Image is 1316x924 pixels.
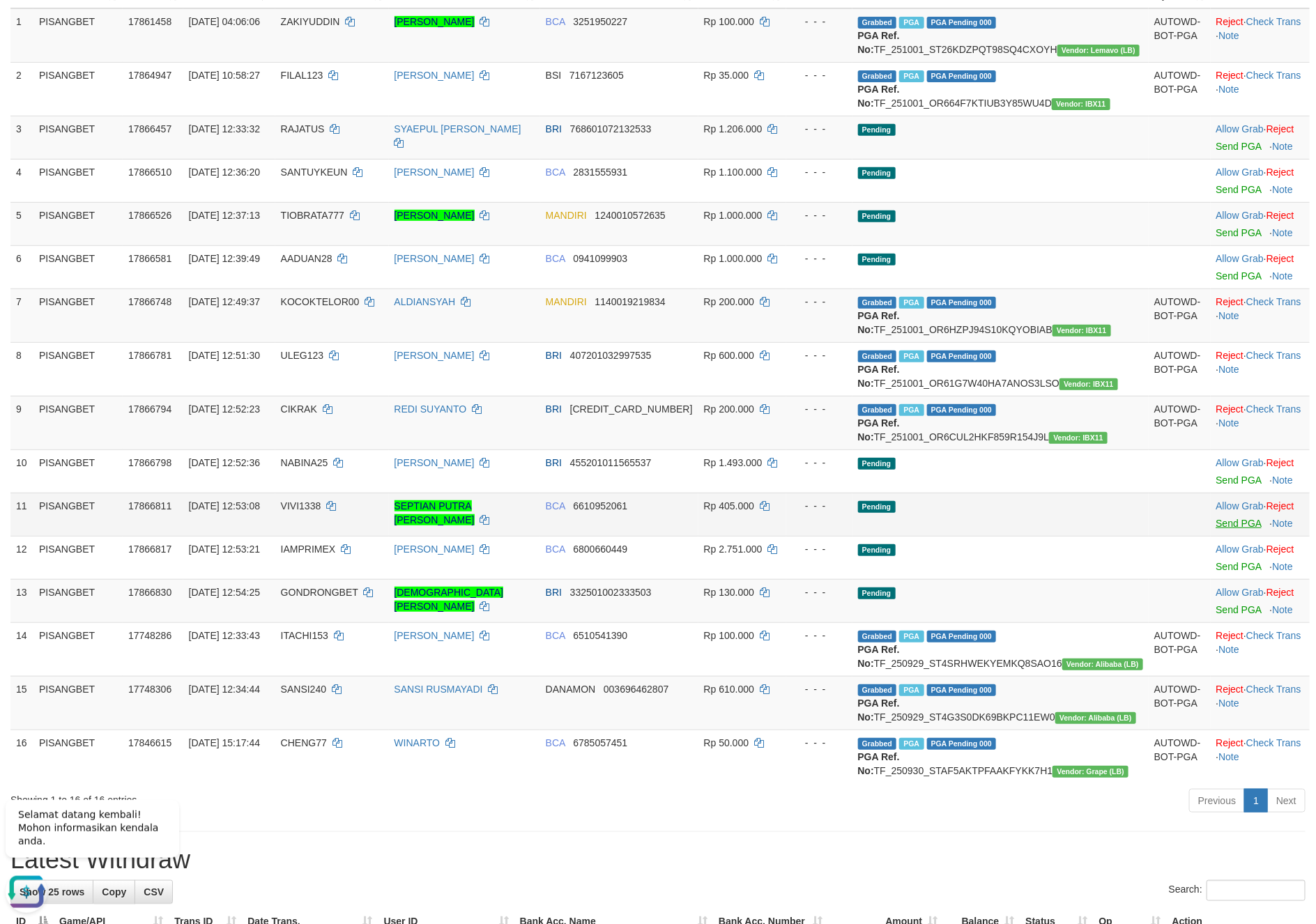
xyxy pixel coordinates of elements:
a: Note [1272,561,1293,572]
span: Marked by avkyakub [899,70,924,82]
a: Send PGA [1216,518,1262,529]
a: Send PGA [1216,561,1262,572]
td: TF_251001_OR6CUL2HKF859R154J9L [852,396,1149,449]
td: 11 [10,493,33,536]
span: Copy 332501002333503 to clipboard [570,587,652,598]
td: 14 [10,622,33,676]
span: 17866457 [128,123,171,134]
td: · · [1211,8,1310,63]
span: Pending [858,587,896,599]
div: - - - [792,629,847,642]
span: 17866830 [128,587,171,598]
span: Copy 455201011565537 to clipboard [570,457,652,468]
span: Rp 1.493.000 [704,457,763,468]
span: SANSI240 [281,684,326,695]
span: · [1216,457,1267,468]
td: AUTOWD-BOT-PGA [1149,8,1211,63]
span: IAMPRIMEX [281,544,336,555]
a: Reject [1267,123,1294,134]
a: Check Trans [1246,350,1301,361]
a: Note [1218,644,1239,655]
span: Rp 1.100.000 [704,167,763,178]
td: TF_251001_OR664F7KTIUB3Y85WU4D [852,62,1149,116]
span: BRI [546,403,562,415]
td: 15 [10,676,33,730]
td: · · [1211,676,1310,730]
span: Pending [858,544,896,556]
a: Send PGA [1216,227,1262,238]
span: Vendor URL: https://order6.1velocity.biz [1053,325,1111,337]
div: - - - [792,295,847,309]
a: Note [1218,698,1239,709]
span: Copy 2831555931 to clipboard [573,167,627,178]
span: ITACHI153 [281,630,328,641]
a: SEPTIAN PUTRA [PERSON_NAME] [395,500,475,525]
span: Pending [858,124,896,136]
a: [PERSON_NAME] [395,70,475,81]
span: BCA [546,167,565,178]
span: Rp 100.000 [704,630,754,641]
span: [DATE] 12:37:13 [189,210,260,221]
span: RAJATUS [281,123,325,134]
span: Vendor URL: https://order6.1velocity.biz [1049,432,1108,444]
td: 4 [10,159,33,202]
td: PISANGBET [33,159,123,202]
span: Pending [858,167,896,179]
td: · [1211,202,1310,245]
span: GONDRONGBET [281,587,358,598]
a: Allow Grab [1216,457,1264,468]
a: Allow Grab [1216,500,1264,511]
div: - - - [792,252,847,265]
td: 12 [10,536,33,579]
span: MANDIRI [546,296,587,307]
a: Send PGA [1216,141,1262,152]
td: · [1211,449,1310,493]
td: PISANGBET [33,62,123,116]
span: 17861458 [128,16,171,27]
span: 17866581 [128,253,171,264]
a: Check Trans [1246,684,1301,695]
a: [PERSON_NAME] [395,630,475,641]
td: PISANGBET [33,288,123,342]
td: 1 [10,8,33,63]
a: Allow Grab [1216,253,1264,264]
span: PGA Pending [927,297,997,309]
td: PISANGBET [33,8,123,63]
a: Note [1272,141,1293,152]
span: FILAL123 [281,70,323,81]
a: [PERSON_NAME] [395,167,475,178]
b: PGA Ref. No: [858,84,900,109]
td: AUTOWD-BOT-PGA [1149,622,1211,676]
span: SANTUYKEUN [281,167,348,178]
td: PISANGBET [33,342,123,396]
span: · [1216,167,1267,178]
a: Note [1218,310,1239,321]
td: PISANGBET [33,449,123,493]
a: Reject [1216,737,1244,748]
span: 17866526 [128,210,171,221]
span: PGA Pending [927,404,997,416]
a: Reject [1216,630,1244,641]
td: TF_251001_OR6HZPJ94S10KQYOBIAB [852,288,1149,342]
input: Search: [1207,880,1306,901]
td: · [1211,245,1310,288]
a: ALDIANSYAH [395,296,456,307]
label: Search: [1169,880,1306,901]
a: Reject [1216,403,1244,415]
a: Note [1218,84,1239,95]
a: Next [1267,789,1306,813]
span: MANDIRI [546,210,587,221]
span: BCA [546,16,565,27]
span: BSI [546,70,562,81]
td: 3 [10,116,33,159]
span: [DATE] 04:06:06 [189,16,260,27]
b: PGA Ref. No: [858,30,900,55]
a: WINARTO [395,737,441,748]
td: · · [1211,62,1310,116]
span: [DATE] 12:53:21 [189,544,260,555]
span: [DATE] 12:33:32 [189,123,260,134]
span: Copy 0941099903 to clipboard [573,253,627,264]
a: Note [1272,475,1293,486]
div: - - - [792,499,847,513]
td: · [1211,536,1310,579]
